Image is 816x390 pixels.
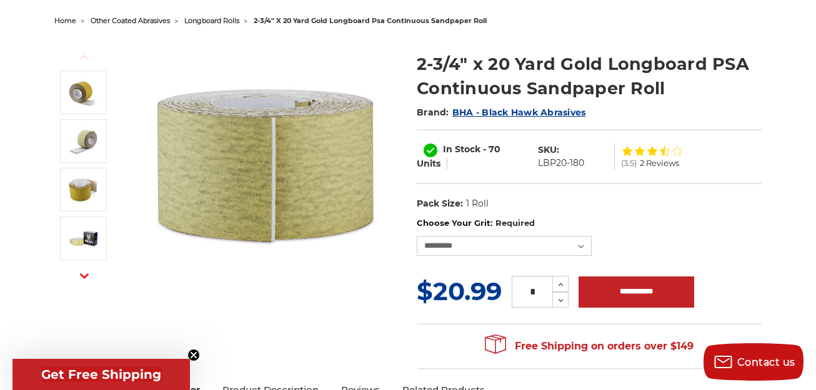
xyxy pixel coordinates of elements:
label: Choose Your Grit: [417,217,762,230]
dt: SKU: [538,144,559,157]
span: Get Free Shipping [41,367,161,382]
a: home [54,16,76,25]
a: other coated abrasives [91,16,170,25]
img: Black Hawk 400 Grit Gold PSA Sandpaper Roll, 2 3/4" wide, for final touches on surfaces. [67,77,99,108]
button: Previous [69,44,99,71]
button: Next [69,263,99,290]
span: - [483,144,486,155]
span: 70 [489,144,500,155]
a: BHA - Black Hawk Abrasives [452,107,586,118]
span: Units [417,158,440,169]
span: In Stock [443,144,480,155]
span: 2 Reviews [640,159,679,167]
span: $20.99 [417,276,502,306]
small: Required [495,218,535,228]
button: Contact us [704,343,804,381]
a: longboard rolls [184,16,239,25]
dd: 1 Roll [466,197,489,210]
span: Free Shipping on orders over $149 [485,334,694,359]
button: Close teaser [187,349,200,361]
img: Medium-coarse 180 Grit Gold PSA Sandpaper Roll, 2.75" x 20 yds, for versatile sanding by BHA. [67,125,99,157]
dd: LBP20-180 [538,157,584,170]
img: 400 grit BHA Gold longboard PSA sandpaper roll, 2.75 inches by 20 yards, perfect for fine finishing. [67,174,99,205]
img: Black Hawk 400 Grit Gold PSA Sandpaper Roll, 2 3/4" wide, for final touches on surfaces. [141,39,391,288]
h1: 2-3/4" x 20 Yard Gold Longboard PSA Continuous Sandpaper Roll [417,52,762,100]
span: Brand: [417,107,449,118]
span: 2-3/4" x 20 yard gold longboard psa continuous sandpaper roll [254,16,487,25]
dt: Pack Size: [417,197,463,210]
img: BHA 80 Grit Gold PSA Sandpaper Roll, 2 3/4" x 20 yards, for high-performance sanding and stripping. [67,223,99,254]
div: Get Free ShippingClose teaser [12,359,190,390]
span: (3.5) [621,159,637,167]
span: Contact us [737,356,795,368]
